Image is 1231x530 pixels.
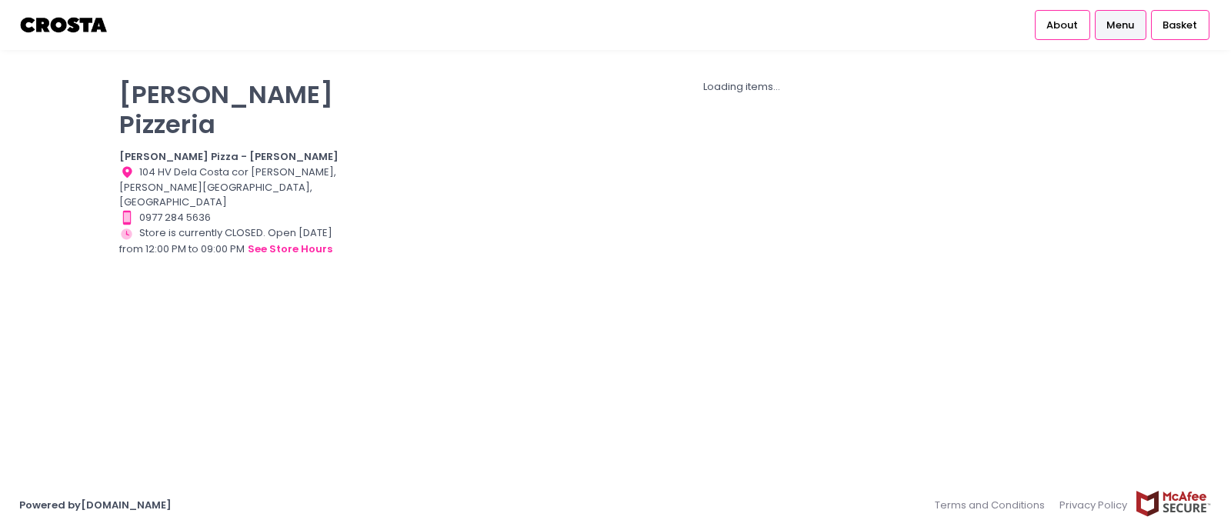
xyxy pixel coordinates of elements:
[1135,490,1212,517] img: mcafee-secure
[119,210,353,225] div: 0977 284 5636
[372,79,1112,95] div: Loading items...
[1163,18,1197,33] span: Basket
[119,149,339,164] b: [PERSON_NAME] Pizza - [PERSON_NAME]
[119,165,353,210] div: 104 HV Dela Costa cor [PERSON_NAME], [PERSON_NAME][GEOGRAPHIC_DATA], [GEOGRAPHIC_DATA]
[247,241,333,258] button: see store hours
[1053,490,1136,520] a: Privacy Policy
[1046,18,1078,33] span: About
[1106,18,1134,33] span: Menu
[119,79,353,139] p: [PERSON_NAME] Pizzeria
[19,12,109,38] img: logo
[1095,10,1146,39] a: Menu
[1035,10,1090,39] a: About
[935,490,1053,520] a: Terms and Conditions
[119,225,353,258] div: Store is currently CLOSED. Open [DATE] from 12:00 PM to 09:00 PM
[19,498,172,512] a: Powered by[DOMAIN_NAME]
